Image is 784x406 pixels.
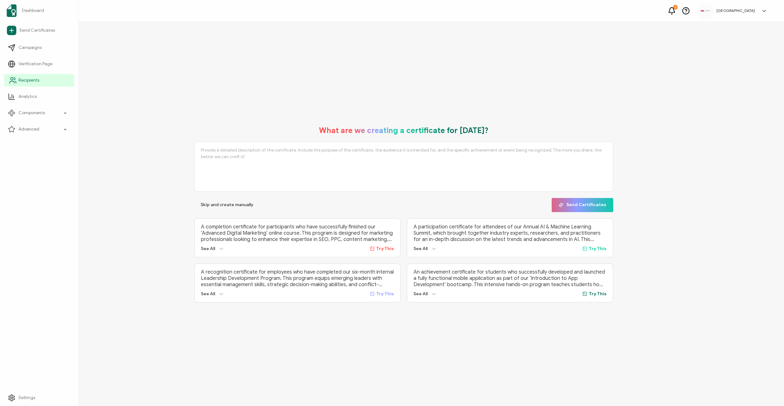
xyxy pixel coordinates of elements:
span: Try This [589,246,607,251]
span: Components [19,110,45,116]
p: A recognition certificate for employees who have completed our six-month internal Leadership Deve... [201,269,394,288]
a: Send Certificates [4,23,74,38]
div: 8 [673,5,678,9]
span: Settings [19,395,35,401]
img: 534be6bd-3ab8-4108-9ccc-40d3e97e413d.png [701,10,710,12]
h1: What are we creating a certificate for [DATE]? [319,126,489,135]
button: Send Certificates [552,198,613,212]
a: Analytics [4,90,74,103]
span: See All [201,246,215,251]
span: Verification Page [19,61,52,67]
img: sertifier-logomark-colored.svg [7,4,17,17]
button: Skip and create manually [194,198,260,212]
span: Send Certificates [19,27,55,34]
p: A completion certificate for participants who have successfully finished our ‘Advanced Digital Ma... [201,224,394,243]
span: See All [414,291,428,296]
span: Advanced [19,126,39,132]
span: Skip and create manually [201,203,253,207]
p: An achievement certificate for students who successfully developed and launched a fully functiona... [414,269,607,288]
span: Send Certificates [559,203,606,207]
span: Campaigns [19,45,42,51]
span: Analytics [19,93,37,100]
span: Dashboard [22,8,44,14]
h5: [GEOGRAPHIC_DATA] [716,8,755,13]
a: Recipients [4,74,74,87]
span: Try This [589,291,607,296]
a: Dashboard [4,2,74,19]
span: Try This [376,246,394,251]
a: Campaigns [4,41,74,54]
span: See All [201,291,215,296]
a: Verification Page [4,58,74,70]
a: Settings [4,392,74,404]
span: Recipients [19,77,39,83]
p: A participation certificate for attendees of our Annual AI & Machine Learning Summit, which broug... [414,224,607,243]
span: Try This [376,291,394,296]
span: See All [414,246,428,251]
